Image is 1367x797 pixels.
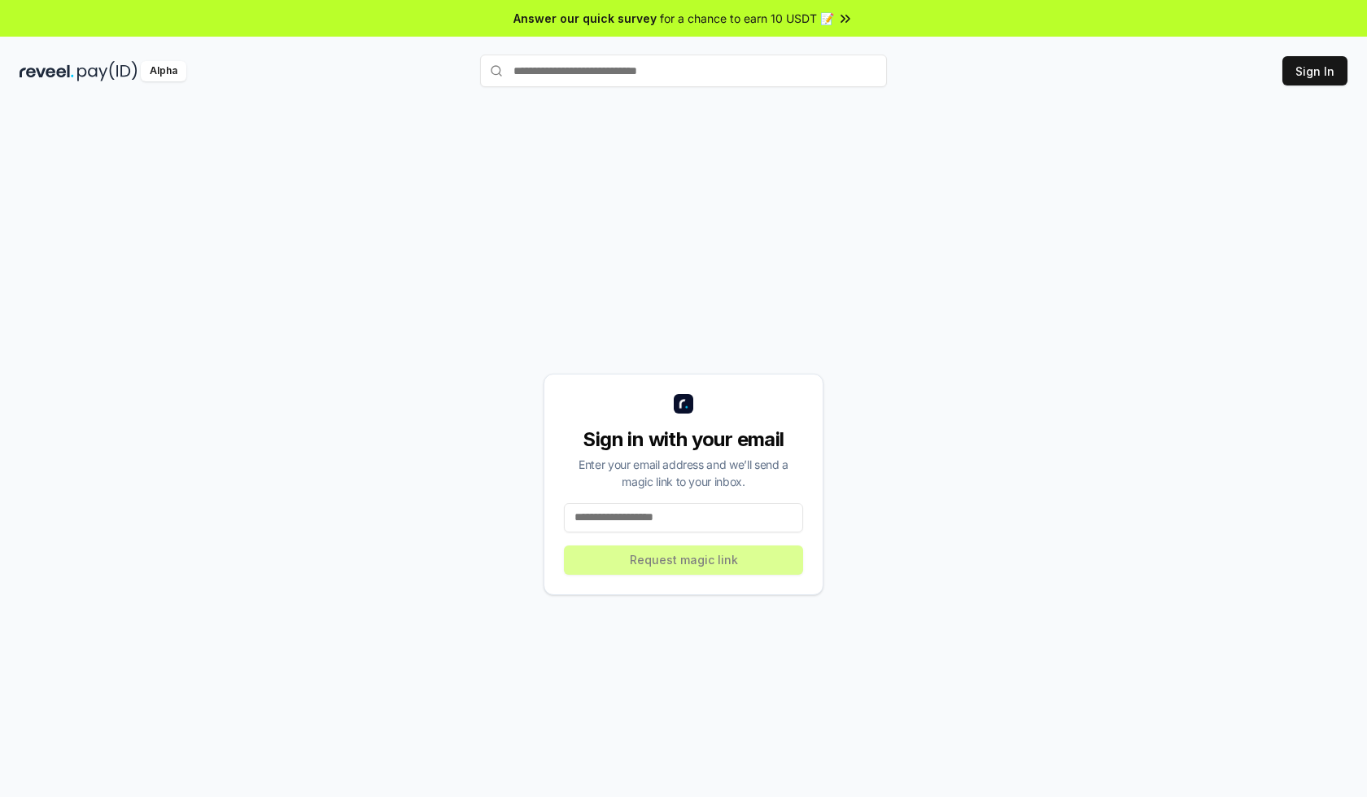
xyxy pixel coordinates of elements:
[513,10,657,27] span: Answer our quick survey
[141,61,186,81] div: Alpha
[1282,56,1347,85] button: Sign In
[20,61,74,81] img: reveel_dark
[674,394,693,414] img: logo_small
[660,10,834,27] span: for a chance to earn 10 USDT 📝
[564,456,803,490] div: Enter your email address and we’ll send a magic link to your inbox.
[77,61,138,81] img: pay_id
[564,427,803,453] div: Sign in with your email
